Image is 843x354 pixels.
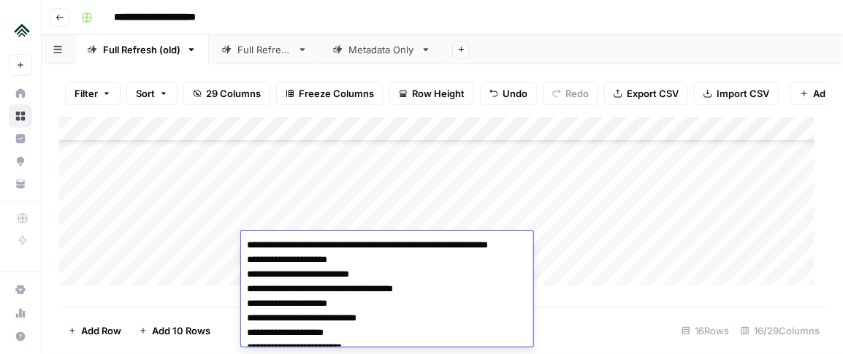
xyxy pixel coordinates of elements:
a: Metadata Only [320,35,443,64]
button: Undo [480,82,537,105]
button: Import CSV [694,82,779,105]
span: Export CSV [627,86,679,101]
button: Sort [126,82,178,105]
span: Redo [565,86,589,101]
a: Home [9,82,32,105]
button: Freeze Columns [276,82,384,105]
span: Import CSV [717,86,769,101]
a: Usage [9,301,32,325]
button: Row Height [389,82,474,105]
button: Redo [543,82,598,105]
span: Freeze Columns [299,86,374,101]
img: Uplisting Logo [9,17,35,43]
button: Filter [65,82,121,105]
button: Add 10 Rows [130,319,219,342]
span: 29 Columns [206,86,261,101]
a: Full Refresh (old) [75,35,209,64]
button: Workspace: Uplisting [9,12,32,48]
span: Filter [75,86,98,101]
span: Add 10 Rows [152,323,210,338]
div: 16 Rows [676,319,735,342]
button: Export CSV [604,82,688,105]
a: Insights [9,127,32,150]
div: Metadata Only [348,42,415,57]
div: Full Refresh [237,42,291,57]
a: Full Refresh [209,35,320,64]
button: 29 Columns [183,82,270,105]
a: Settings [9,278,32,301]
span: Sort [136,86,155,101]
div: Full Refresh (old) [103,42,180,57]
span: Undo [503,86,527,101]
div: 16/29 Columns [735,319,825,342]
button: Add Row [59,319,130,342]
a: Opportunities [9,150,32,173]
a: Browse [9,104,32,128]
button: Help + Support [9,325,32,348]
span: Row Height [412,86,465,101]
span: Add Row [81,323,121,338]
a: Your Data [9,172,32,196]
